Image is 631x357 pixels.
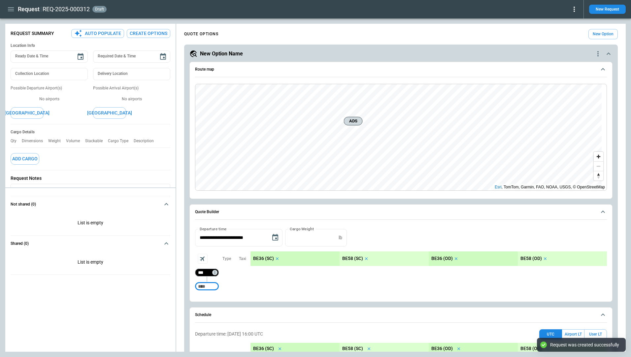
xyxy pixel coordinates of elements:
[11,202,36,207] h6: Not shared (0)
[43,5,90,13] h2: REQ-2025-000312
[589,5,626,14] button: New Request
[156,50,170,63] button: Choose date
[195,229,607,294] div: Quote Builder
[11,212,170,235] div: Not shared (0)
[93,96,170,102] p: No airports
[239,256,246,262] p: Taxi
[431,346,453,351] p: BE36 (OD)
[550,342,619,348] div: Request was created successfully
[11,236,170,251] button: Shared (0)
[562,329,584,340] button: Airport LT
[11,139,22,144] p: Qty
[195,282,219,290] div: Too short
[134,139,159,144] p: Description
[195,331,263,337] p: Departure time: [DATE] 16:00 UTC
[195,313,211,317] h6: Schedule
[342,346,363,351] p: BE58 (SC)
[200,50,243,57] h5: New Option Name
[253,346,274,351] p: BE36 (SC)
[11,85,88,91] p: Possible Departure Airport(s)
[71,29,124,38] button: Auto Populate
[18,5,40,13] h1: Request
[11,242,29,246] h6: Shared (0)
[108,139,134,144] p: Cargo Type
[11,153,39,165] button: Add Cargo
[594,50,602,58] div: quote-option-actions
[195,308,607,323] button: Schedule
[48,139,66,144] p: Weight
[195,62,607,77] button: Route map
[195,269,219,276] div: Too short
[200,226,227,232] label: Departure time
[269,231,282,244] button: Choose date, selected date is Sep 26, 2025
[339,235,342,241] p: lb
[495,185,502,189] a: Esri
[520,256,542,261] p: BE58 (OD)
[290,226,314,232] label: Cargo Weight
[93,107,126,119] button: [GEOGRAPHIC_DATA]
[195,205,607,220] button: Quote Builder
[584,329,607,340] button: User LT
[22,139,48,144] p: Dimensions
[66,139,85,144] p: Volume
[11,176,170,181] p: Request Notes
[594,171,603,180] button: Reset bearing to north
[198,254,208,264] span: Aircraft selection
[11,43,170,48] h6: Location Info
[11,96,88,102] p: No airports
[195,84,602,191] canvas: Map
[11,212,170,235] p: List is empty
[74,50,87,63] button: Choose date
[594,152,603,161] button: Zoom in
[184,33,218,36] h4: QUOTE OPTIONS
[520,346,542,351] p: BE58 (OD)
[85,139,108,144] p: Stackable
[195,84,607,191] div: Route map
[250,251,607,266] div: scrollable content
[11,196,170,212] button: Not shared (0)
[588,29,618,39] button: New Option
[11,107,44,119] button: [GEOGRAPHIC_DATA]
[253,256,274,261] p: BE36 (SC)
[93,85,170,91] p: Possible Arrival Airport(s)
[195,67,214,72] h6: Route map
[94,7,105,12] span: draft
[539,329,562,340] button: UTC
[342,256,363,261] p: BE58 (SC)
[11,130,170,135] h6: Cargo Details
[11,31,54,36] p: Request Summary
[11,251,170,275] div: Not shared (0)
[347,118,360,124] span: ADS
[431,256,453,261] p: BE36 (OD)
[127,29,170,38] button: Create Options
[195,210,219,214] h6: Quote Builder
[594,161,603,171] button: Zoom out
[189,50,613,58] button: New Option Namequote-option-actions
[495,184,605,190] div: , TomTom, Garmin, FAO, NOAA, USGS, © OpenStreetMap
[11,251,170,275] p: List is empty
[222,256,231,262] p: Type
